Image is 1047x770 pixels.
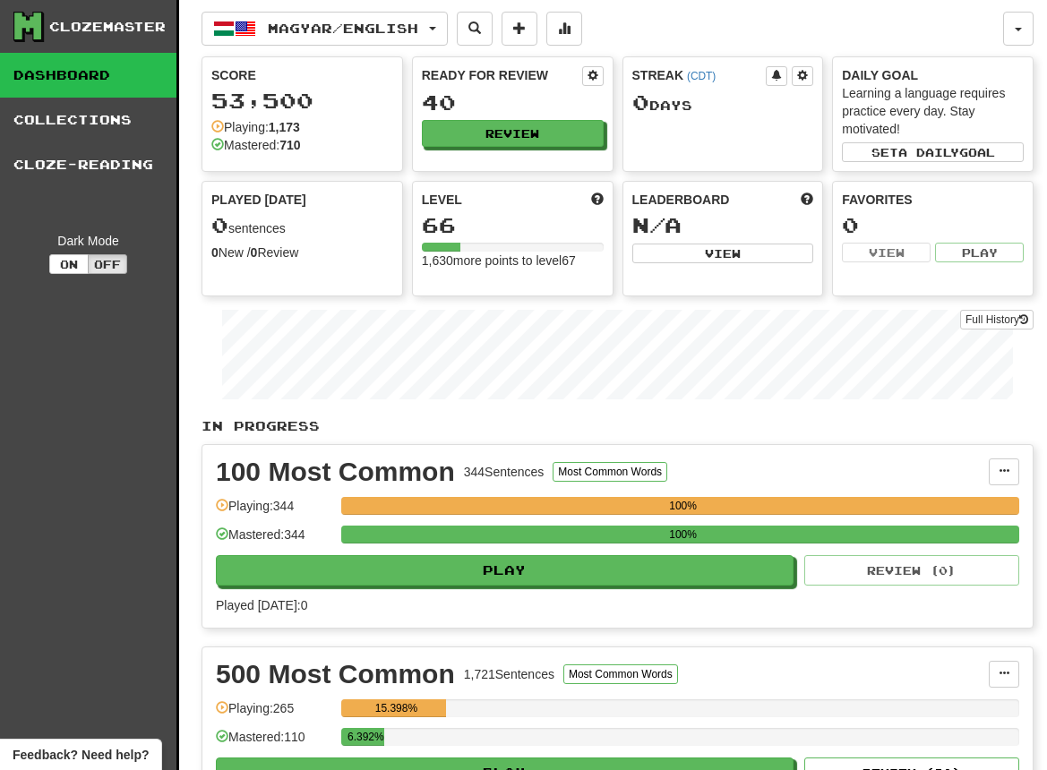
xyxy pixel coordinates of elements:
button: Most Common Words [553,462,667,482]
div: New / Review [211,244,393,261]
button: Magyar/English [202,12,448,46]
button: Add sentence to collection [502,12,537,46]
div: Playing: [211,118,300,136]
button: Search sentences [457,12,493,46]
div: 100% [347,497,1019,515]
button: Review [422,120,604,147]
a: (CDT) [687,70,716,82]
div: 15.398% [347,699,445,717]
strong: 0 [251,245,258,260]
div: sentences [211,214,393,237]
p: In Progress [202,417,1034,435]
div: Streak [632,66,767,84]
span: Played [DATE]: 0 [216,598,307,612]
span: Open feedback widget [13,746,149,764]
strong: 710 [279,138,300,152]
div: Playing: 344 [216,497,332,526]
div: Learning a language requires practice every day. Stay motivated! [842,84,1024,138]
div: Dark Mode [13,232,163,250]
div: 100 Most Common [216,458,455,485]
span: Leaderboard [632,191,730,209]
button: Seta dailygoal [842,142,1024,162]
div: Daily Goal [842,66,1024,84]
div: 66 [422,214,604,236]
button: Play [216,555,794,586]
span: Played [DATE] [211,191,306,209]
span: Magyar / English [268,21,418,36]
div: 53,500 [211,90,393,112]
div: 500 Most Common [216,661,455,688]
div: 0 [842,214,1024,236]
span: 0 [632,90,649,115]
button: View [632,244,814,263]
div: Ready for Review [422,66,582,84]
button: View [842,243,931,262]
div: 100% [347,526,1019,543]
div: 1,721 Sentences [464,665,554,683]
div: Mastered: 344 [216,526,332,555]
div: Day s [632,91,814,115]
a: Full History [960,310,1034,329]
button: Most Common Words [563,664,678,684]
div: 1,630 more points to level 67 [422,252,604,269]
div: 6.392% [347,728,384,746]
div: Favorites [842,191,1024,209]
button: On [49,254,89,274]
button: Off [88,254,127,274]
span: 0 [211,212,228,237]
span: a daily [898,146,959,158]
span: Score more points to level up [591,191,604,209]
strong: 1,173 [269,120,300,134]
span: This week in points, UTC [801,191,813,209]
div: Score [211,66,393,84]
span: Level [422,191,462,209]
button: More stats [546,12,582,46]
div: Mastered: [211,136,301,154]
div: 40 [422,91,604,114]
strong: 0 [211,245,219,260]
button: Review (0) [804,555,1019,586]
div: 344 Sentences [464,463,545,481]
span: N/A [632,212,682,237]
button: Play [935,243,1024,262]
div: Clozemaster [49,18,166,36]
div: Mastered: 110 [216,728,332,757]
div: Playing: 265 [216,699,332,729]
